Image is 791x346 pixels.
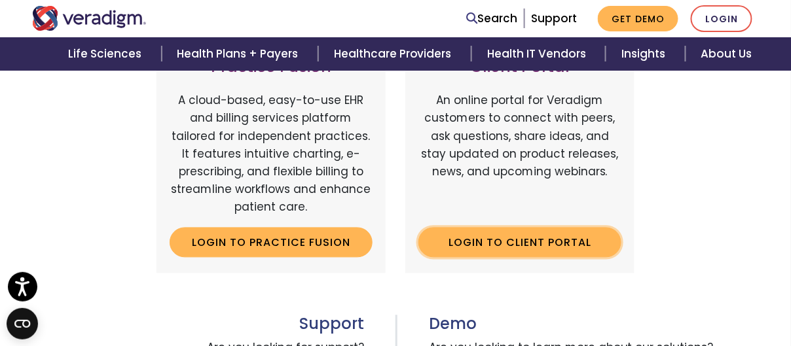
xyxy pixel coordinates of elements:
[691,5,752,32] a: Login
[429,315,759,334] h3: Demo
[170,92,373,216] p: A cloud-based, easy-to-use EHR and billing services platform tailored for independent practices. ...
[170,58,373,77] h3: Practice Fusion
[52,37,161,71] a: Life Sciences
[418,92,621,216] p: An online portal for Veradigm customers to connect with peers, ask questions, share ideas, and st...
[162,37,318,71] a: Health Plans + Payers
[531,10,577,26] a: Support
[598,6,678,31] a: Get Demo
[606,37,685,71] a: Insights
[170,228,373,258] a: Login to Practice Fusion
[466,10,517,27] a: Search
[471,37,606,71] a: Health IT Vendors
[686,37,768,71] a: About Us
[318,37,471,71] a: Healthcare Providers
[7,308,38,339] button: Open CMP widget
[540,252,775,330] iframe: Drift Chat Widget
[32,6,147,31] img: Veradigm logo
[32,315,364,334] h3: Support
[418,58,621,77] h3: Client Portal
[418,228,621,258] a: Login to Client Portal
